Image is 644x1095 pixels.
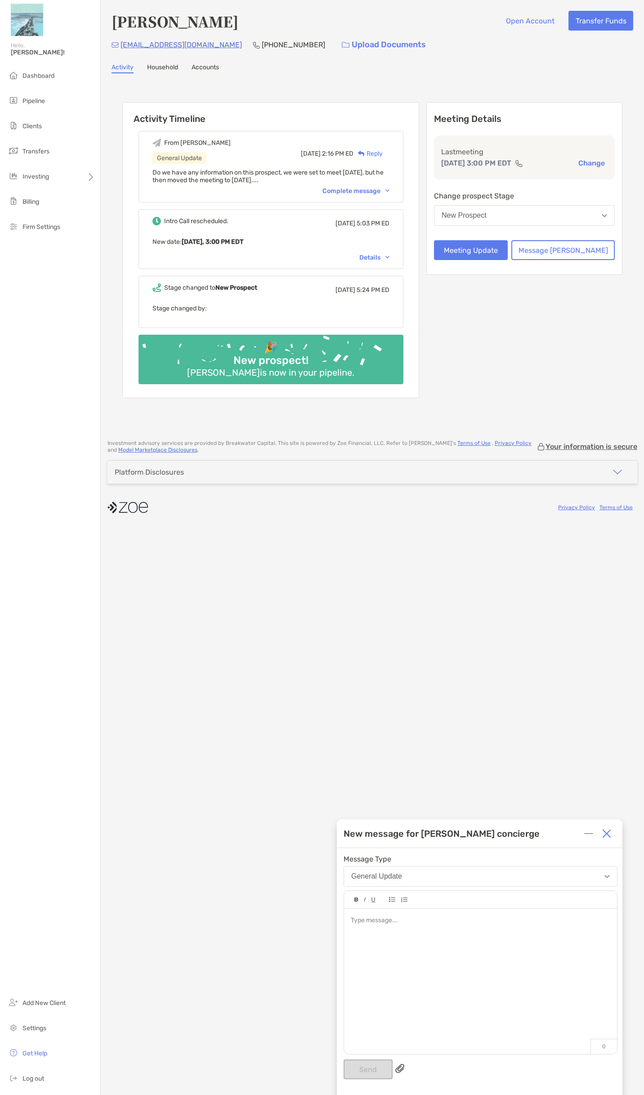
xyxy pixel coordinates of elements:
img: Confetti [139,335,403,377]
img: Reply icon [358,151,365,157]
img: company logo [107,498,148,518]
a: Upload Documents [336,35,432,54]
button: Transfer Funds [568,11,633,31]
img: logout icon [8,1073,19,1083]
span: [DATE] [301,150,321,157]
div: New prospect! [230,354,312,367]
img: Editor control icon [389,897,395,902]
span: 5:24 PM ED [357,286,389,294]
img: Phone Icon [253,41,260,49]
a: Model Marketplace Disclosures [118,447,197,453]
div: General Update [152,153,206,164]
button: Message [PERSON_NAME] [511,240,615,260]
p: New date : [152,236,389,247]
span: Clients [22,122,42,130]
button: Open Account [499,11,561,31]
img: Event icon [152,139,161,147]
img: icon arrow [612,467,623,477]
a: Terms of Use [599,504,633,511]
img: settings icon [8,1022,19,1033]
span: Billing [22,198,39,206]
a: Privacy Policy [558,504,595,511]
div: Details [359,254,389,261]
a: Terms of Use [457,440,491,446]
div: Stage changed to [164,284,257,292]
div: 🎉 [260,341,281,354]
div: Platform Disclosures [115,468,184,476]
span: Pipeline [22,97,45,105]
span: Transfers [22,148,49,155]
span: Investing [22,173,49,180]
p: Last meeting [441,146,608,157]
img: Editor control icon [364,898,366,902]
p: 0 [590,1039,617,1054]
p: Investment advisory services are provided by Breakwater Capital . This site is powered by Zoe Fin... [107,440,537,453]
p: Stage changed by: [152,303,389,314]
img: Expand or collapse [584,829,593,838]
img: Close [602,829,611,838]
img: firm-settings icon [8,221,19,232]
div: Intro Call rescheduled. [164,217,228,225]
span: 5:03 PM ED [357,220,389,227]
img: transfers icon [8,145,19,156]
img: Chevron icon [385,256,389,259]
span: Get Help [22,1050,47,1057]
p: Meeting Details [434,113,615,125]
a: Accounts [192,63,219,73]
span: Firm Settings [22,223,60,231]
p: Change prospect Stage [434,190,615,202]
button: New Prospect [434,205,615,226]
p: [PHONE_NUMBER] [262,39,325,50]
img: dashboard icon [8,70,19,81]
p: [DATE] 3:00 PM EDT [441,157,511,169]
img: clients icon [8,120,19,131]
img: investing icon [8,171,19,181]
img: Event icon [152,217,161,225]
img: add_new_client icon [8,997,19,1008]
div: General Update [351,872,402,880]
span: Message Type [344,855,617,863]
img: Open dropdown arrow [604,875,610,878]
span: [PERSON_NAME]! [11,49,95,56]
span: Settings [22,1024,46,1032]
img: Email Icon [112,42,119,48]
p: Your information is secure [546,442,637,451]
img: get-help icon [8,1047,19,1058]
span: 2:16 PM ED [322,150,353,157]
span: Log out [22,1075,44,1082]
div: New Prospect [442,211,487,220]
span: Add New Client [22,999,66,1007]
div: [PERSON_NAME] is now in your pipeline. [183,367,358,378]
h6: Activity Timeline [123,103,419,124]
p: [EMAIL_ADDRESS][DOMAIN_NAME] [121,39,242,50]
a: Privacy Policy [495,440,532,446]
img: pipeline icon [8,95,19,106]
img: Editor control icon [354,898,358,902]
img: Editor control icon [401,897,407,902]
span: [DATE] [335,286,355,294]
h4: [PERSON_NAME] [112,11,238,31]
div: New message for [PERSON_NAME] concierge [344,828,540,839]
div: Complete message [322,187,389,195]
img: billing icon [8,196,19,206]
a: Activity [112,63,134,73]
span: Dashboard [22,72,54,80]
img: Event icon [152,283,161,292]
img: Open dropdown arrow [602,214,607,217]
button: General Update [344,866,617,887]
img: Editor control icon [371,898,376,902]
button: Meeting Update [434,240,508,260]
b: [DATE], 3:00 PM EDT [182,238,243,246]
a: Household [147,63,178,73]
img: Zoe Logo [11,4,43,36]
div: Reply [353,149,383,158]
img: Chevron icon [385,189,389,192]
span: [DATE] [335,220,355,227]
img: paperclip attachments [395,1064,404,1073]
img: button icon [342,42,349,48]
b: New Prospect [215,284,257,292]
div: From [PERSON_NAME] [164,139,231,147]
span: Do we have any information on this prospect, we were set to meet [DATE], but he then moved the me... [152,169,384,184]
img: communication type [515,160,523,167]
button: Change [576,158,608,168]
